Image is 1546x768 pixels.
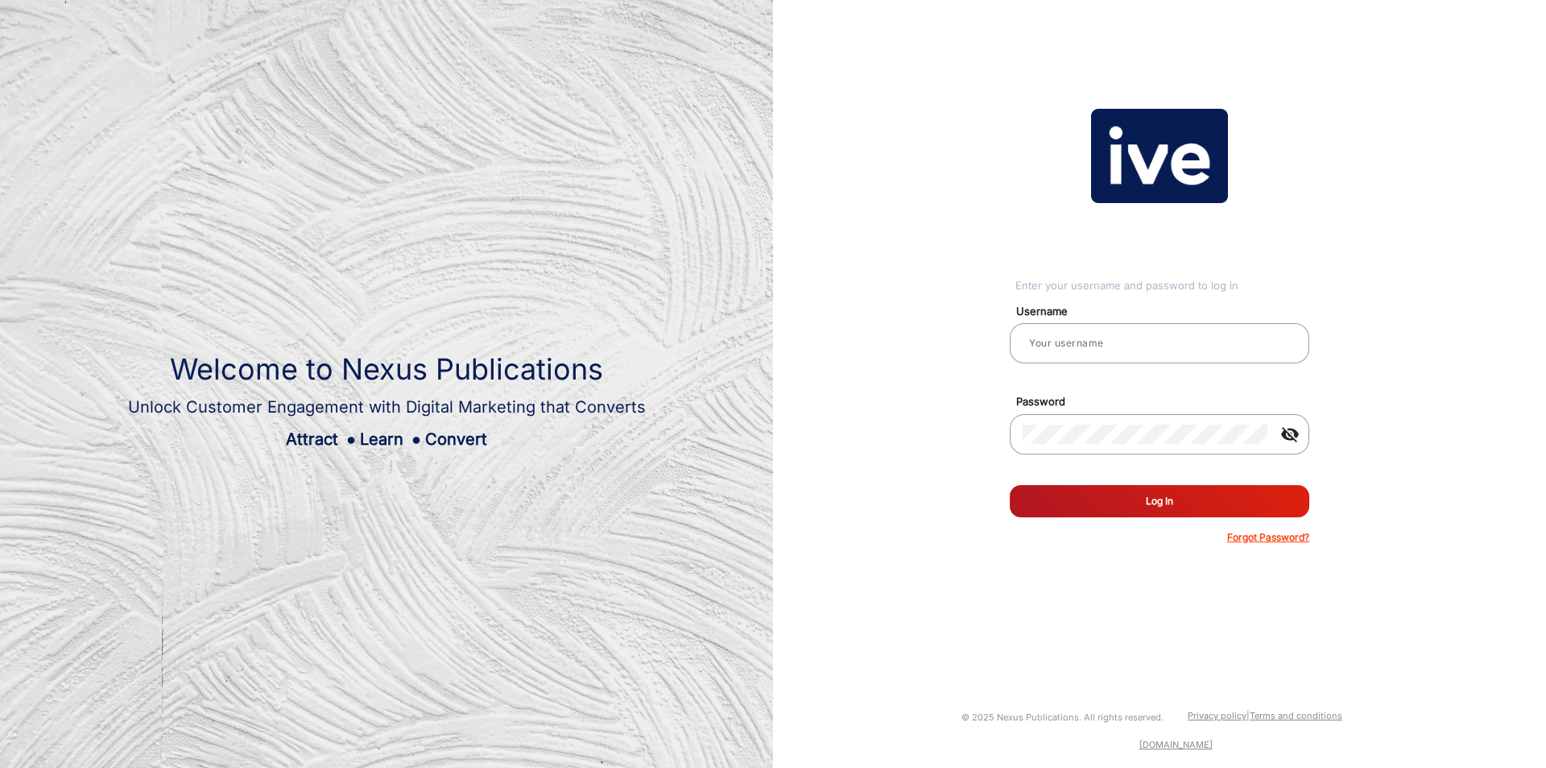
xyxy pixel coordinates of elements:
[1015,278,1309,294] div: Enter your username and password to log in
[1246,710,1250,721] a: |
[1139,739,1213,750] a: [DOMAIN_NAME]
[411,430,421,449] span: ●
[961,712,1164,723] small: © 2025 Nexus Publications. All rights reserved.
[1004,304,1328,320] mat-label: Username
[1250,710,1342,721] a: Terms and conditions
[1023,334,1296,353] input: Your username
[128,352,646,387] h1: Welcome to Nexus Publications
[128,395,646,419] div: Unlock Customer Engagement with Digital Marketing that Converts
[1227,530,1309,545] p: Forgot Password?
[346,430,356,449] span: ●
[1271,425,1309,444] mat-icon: visibility_off
[128,427,646,451] div: Attract Learn Convert
[1004,394,1328,410] mat-label: Password
[1188,710,1246,721] a: Privacy policy
[1010,485,1309,517] button: Log In
[1091,109,1228,204] img: vmg-logo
